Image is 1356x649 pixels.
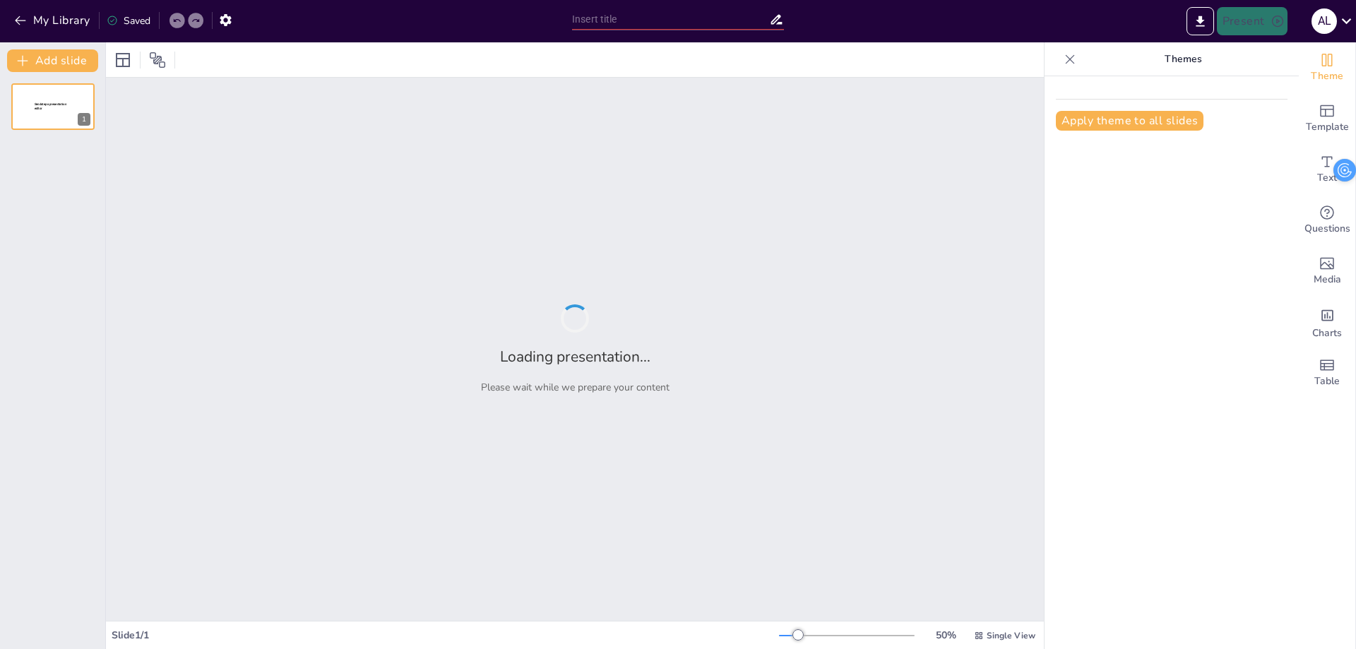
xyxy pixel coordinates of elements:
div: 50 % [929,629,963,642]
p: Please wait while we prepare your content [481,381,670,394]
span: Template [1306,119,1349,135]
p: Themes [1081,42,1285,76]
div: Layout [112,49,134,71]
span: Media [1314,272,1341,287]
div: Add ready made slides [1299,93,1355,144]
button: Export to PowerPoint [1186,7,1214,35]
div: Add images, graphics, shapes or video [1299,246,1355,297]
button: A L [1312,7,1337,35]
span: Text [1317,170,1337,186]
span: Position [149,52,166,69]
div: Add charts and graphs [1299,297,1355,347]
span: Theme [1311,69,1343,84]
button: Add slide [7,49,98,72]
div: Slide 1 / 1 [112,629,779,642]
button: Present [1217,7,1287,35]
span: Sendsteps presentation editor [35,102,66,110]
div: Add a table [1299,347,1355,398]
div: Change the overall theme [1299,42,1355,93]
div: Get real-time input from your audience [1299,195,1355,246]
input: Insert title [572,9,769,30]
div: Add text boxes [1299,144,1355,195]
button: Apply theme to all slides [1056,111,1203,131]
div: Saved [107,14,150,28]
h2: Loading presentation... [500,347,650,367]
div: 1 [78,113,90,126]
span: Single View [987,630,1035,641]
span: Questions [1304,221,1350,237]
span: Table [1314,374,1340,389]
span: Charts [1312,326,1342,341]
div: A L [1312,8,1337,34]
div: 1 [11,83,95,130]
button: My Library [11,9,96,32]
